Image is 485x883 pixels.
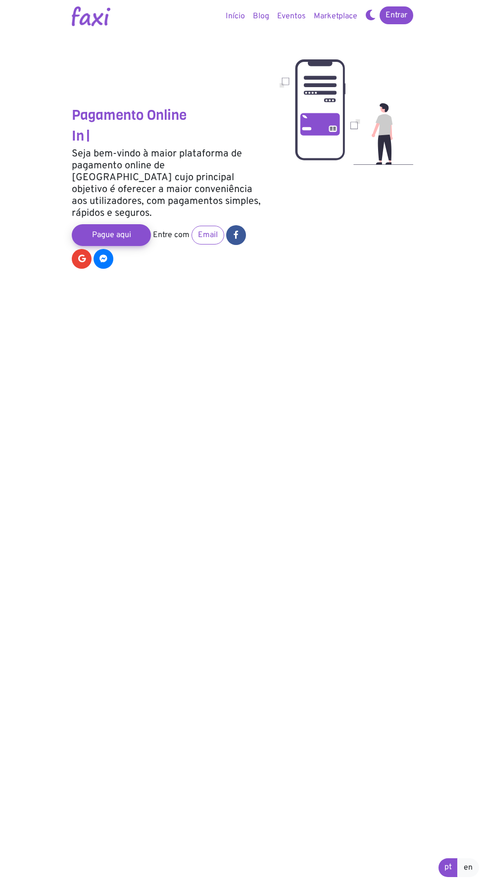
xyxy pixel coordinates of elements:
[72,6,110,26] img: Logotipo Faxi Online
[72,107,265,124] h3: Pagamento Online
[72,224,151,246] a: Pague aqui
[249,6,273,26] a: Blog
[380,6,413,24] a: Entrar
[438,858,458,877] a: pt
[273,6,310,26] a: Eventos
[222,6,249,26] a: Início
[457,858,479,877] a: en
[310,6,361,26] a: Marketplace
[72,127,84,145] span: In
[192,226,224,245] a: Email
[72,148,265,219] h5: Seja bem-vindo à maior plataforma de pagamento online de [GEOGRAPHIC_DATA] cujo principal objetiv...
[153,230,190,240] span: Entre com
